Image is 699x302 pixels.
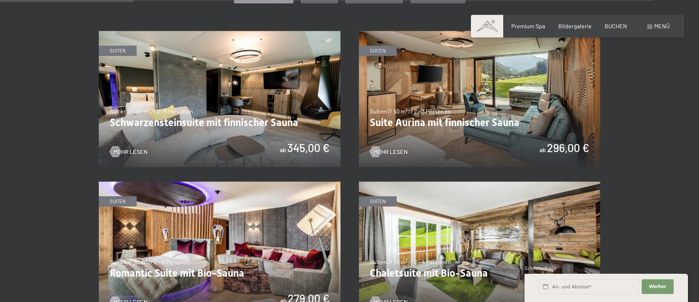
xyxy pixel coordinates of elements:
a: Suite Aurina mit finnischer Sauna [359,31,601,36]
img: Schwarzensteinsuite mit finnischer Sauna [99,31,341,167]
a: Mehr Lesen [110,148,148,156]
a: BUCHEN [605,22,627,29]
a: Bildergalerie [558,22,592,29]
span: Menü [654,22,670,29]
span: Mehr Lesen [374,148,408,156]
a: Chaletsuite mit Bio-Sauna [359,182,601,186]
span: Schnellanfrage [525,265,556,271]
a: Romantic Suite mit Bio-Sauna [99,182,341,186]
span: Mehr Lesen [114,148,148,156]
a: Schwarzensteinsuite mit finnischer Sauna [99,31,341,36]
button: Weiter [642,279,673,294]
a: Mehr Lesen [370,148,408,156]
a: Premium Spa [511,22,545,29]
img: Suite Aurina mit finnischer Sauna [359,31,601,167]
span: Weiter [649,283,666,290]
